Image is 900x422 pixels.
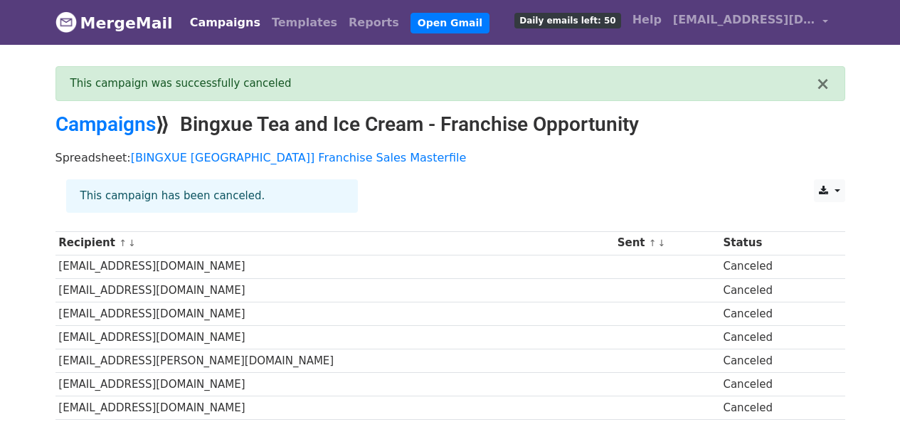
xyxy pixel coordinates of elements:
a: [EMAIL_ADDRESS][DOMAIN_NAME] [667,6,834,39]
div: This campaign was successfully canceled [70,75,816,92]
td: Canceled [720,325,832,349]
td: Canceled [720,373,832,396]
a: [BINGXUE [GEOGRAPHIC_DATA]] Franchise Sales Masterfile [131,151,467,164]
td: Canceled [720,302,832,325]
td: Canceled [720,349,832,373]
td: [EMAIL_ADDRESS][DOMAIN_NAME] [55,396,614,420]
a: Open Gmail [411,13,489,33]
a: ↑ [649,238,657,248]
td: [EMAIL_ADDRESS][DOMAIN_NAME] [55,302,614,325]
a: Help [627,6,667,34]
span: Daily emails left: 50 [514,13,620,28]
a: Campaigns [55,112,156,136]
h2: ⟫ Bingxue Tea and Ice Cream - Franchise Opportunity [55,112,845,137]
td: [EMAIL_ADDRESS][DOMAIN_NAME] [55,278,614,302]
th: Status [720,231,832,255]
span: [EMAIL_ADDRESS][DOMAIN_NAME] [673,11,815,28]
th: Recipient [55,231,614,255]
a: ↓ [658,238,666,248]
a: Reports [343,9,405,37]
a: Daily emails left: 50 [509,6,626,34]
td: [EMAIL_ADDRESS][PERSON_NAME][DOMAIN_NAME] [55,349,614,373]
button: × [815,75,830,93]
a: MergeMail [55,8,173,38]
a: Campaigns [184,9,266,37]
a: ↑ [119,238,127,248]
a: ↓ [128,238,136,248]
th: Sent [614,231,720,255]
td: [EMAIL_ADDRESS][DOMAIN_NAME] [55,373,614,396]
img: MergeMail logo [55,11,77,33]
a: Templates [266,9,343,37]
td: [EMAIL_ADDRESS][DOMAIN_NAME] [55,255,614,278]
td: Canceled [720,278,832,302]
p: Spreadsheet: [55,150,845,165]
td: [EMAIL_ADDRESS][DOMAIN_NAME] [55,325,614,349]
td: Canceled [720,255,832,278]
td: Canceled [720,396,832,420]
div: This campaign has been canceled. [66,179,358,213]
